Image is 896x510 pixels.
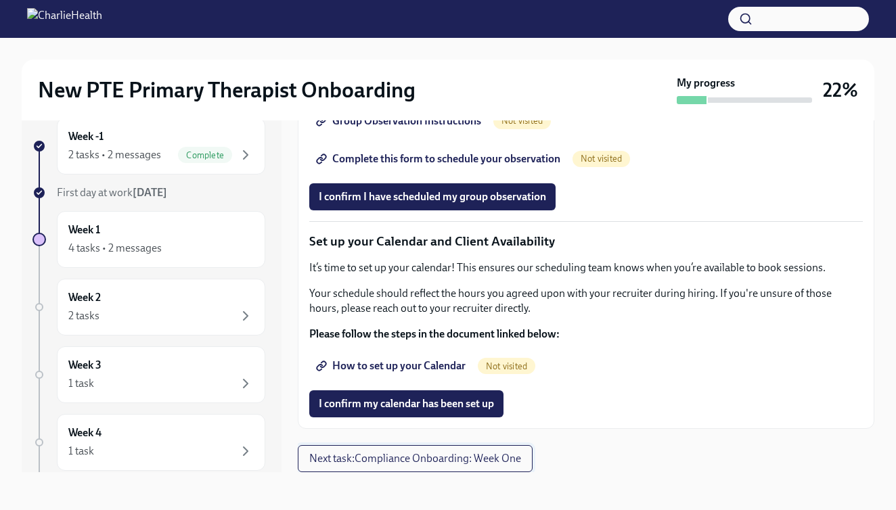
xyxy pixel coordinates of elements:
[493,116,551,126] span: Not visited
[319,397,494,411] span: I confirm my calendar has been set up
[319,190,546,204] span: I confirm I have scheduled my group observation
[57,186,167,199] span: First day at work
[32,185,265,200] a: First day at work[DATE]
[32,211,265,268] a: Week 14 tasks • 2 messages
[27,8,102,30] img: CharlieHealth
[309,183,556,210] button: I confirm I have scheduled my group observation
[32,346,265,403] a: Week 31 task
[68,147,161,162] div: 2 tasks • 2 messages
[68,376,94,391] div: 1 task
[32,279,265,335] a: Week 22 tasks
[309,108,491,135] a: Group Observation Instructions
[32,414,265,471] a: Week 41 task
[309,390,503,417] button: I confirm my calendar has been set up
[319,359,466,373] span: How to set up your Calendar
[823,78,858,102] h3: 22%
[478,361,535,371] span: Not visited
[309,233,863,250] p: Set up your Calendar and Client Availability
[309,286,863,316] p: Your schedule should reflect the hours you agreed upon with your recruiter during hiring. If you'...
[133,186,167,199] strong: [DATE]
[68,308,99,323] div: 2 tasks
[68,223,100,237] h6: Week 1
[309,327,560,340] strong: Please follow the steps in the document linked below:
[309,145,570,172] a: Complete this form to schedule your observation
[309,260,863,275] p: It’s time to set up your calendar! This ensures our scheduling team knows when you’re available t...
[677,76,735,91] strong: My progress
[68,241,162,256] div: 4 tasks • 2 messages
[309,452,521,465] span: Next task : Compliance Onboarding: Week One
[38,76,416,103] h2: New PTE Primary Therapist Onboarding
[309,352,475,379] a: How to set up your Calendar
[68,358,102,373] h6: Week 3
[68,290,101,305] h6: Week 2
[68,444,94,459] div: 1 task
[178,150,232,160] span: Complete
[68,425,102,440] h6: Week 4
[573,154,630,164] span: Not visited
[319,152,560,166] span: Complete this form to schedule your observation
[319,114,481,128] span: Group Observation Instructions
[298,445,533,472] button: Next task:Compliance Onboarding: Week One
[32,118,265,175] a: Week -12 tasks • 2 messagesComplete
[68,129,104,144] h6: Week -1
